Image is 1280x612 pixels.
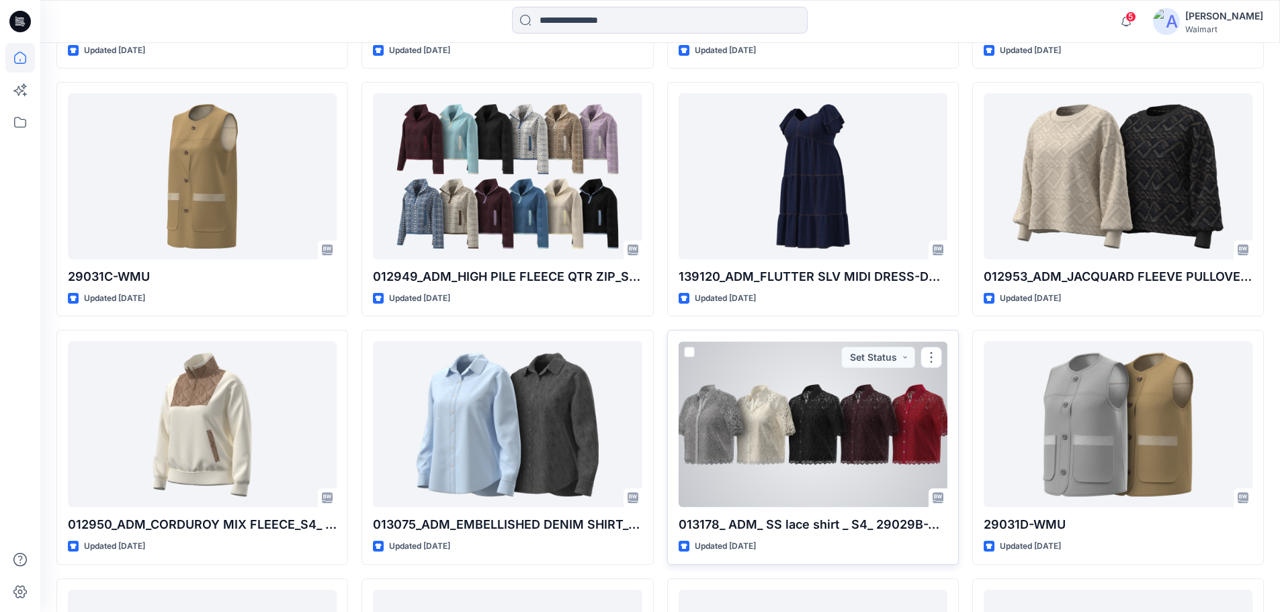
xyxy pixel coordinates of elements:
p: 29031C-WMU [68,267,337,286]
p: Updated [DATE] [389,539,450,554]
p: 013075_ADM_EMBELLISHED DENIM SHIRT_S4_29027-WMU denim [373,515,642,534]
a: 012949_ADM_HIGH PILE FLEECE QTR ZIP_S4_CS16184-WMU [373,93,642,259]
p: Updated [DATE] [695,292,756,306]
p: 29031D-WMU [984,515,1252,534]
p: 139120_ADM_FLUTTER SLV MIDI DRESS-DW2283-WMUX [679,267,947,286]
p: 013178_ ADM_ SS lace shirt _ S4_ 29029B-WMU [679,515,947,534]
div: [PERSON_NAME] [1185,8,1263,24]
p: Updated [DATE] [695,539,756,554]
a: 012953_ADM_JACQUARD FLEEVE PULLOVER_S4_CS16084-WMU [984,93,1252,259]
p: Updated [DATE] [84,44,145,58]
p: Updated [DATE] [1000,292,1061,306]
span: 5 [1125,11,1136,22]
a: 012950_ADM_CORDUROY MIX FLEECE_S4_ PULLOVER_CS16179A-WMU [68,341,337,507]
p: 012953_ADM_JACQUARD FLEEVE PULLOVER_S4_CS16084-WMU [984,267,1252,286]
p: Updated [DATE] [1000,539,1061,554]
p: Updated [DATE] [389,44,450,58]
p: 012949_ADM_HIGH PILE FLEECE QTR ZIP_S4_CS16184-WMU [373,267,642,286]
p: Updated [DATE] [84,539,145,554]
a: 013178_ ADM_ SS lace shirt _ S4_ 29029B-WMU [679,341,947,507]
a: 29031D-WMU [984,341,1252,507]
a: 139120_ADM_FLUTTER SLV MIDI DRESS-DW2283-WMUX [679,93,947,259]
p: Updated [DATE] [1000,44,1061,58]
div: Walmart [1185,24,1263,34]
p: Updated [DATE] [695,44,756,58]
p: Updated [DATE] [389,292,450,306]
a: 29031C-WMU [68,93,337,259]
p: Updated [DATE] [84,292,145,306]
img: avatar [1153,8,1180,35]
a: 013075_ADM_EMBELLISHED DENIM SHIRT_S4_29027-WMU denim [373,341,642,507]
p: 012950_ADM_CORDUROY MIX FLEECE_S4_ PULLOVER_CS16179A-WMU [68,515,337,534]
